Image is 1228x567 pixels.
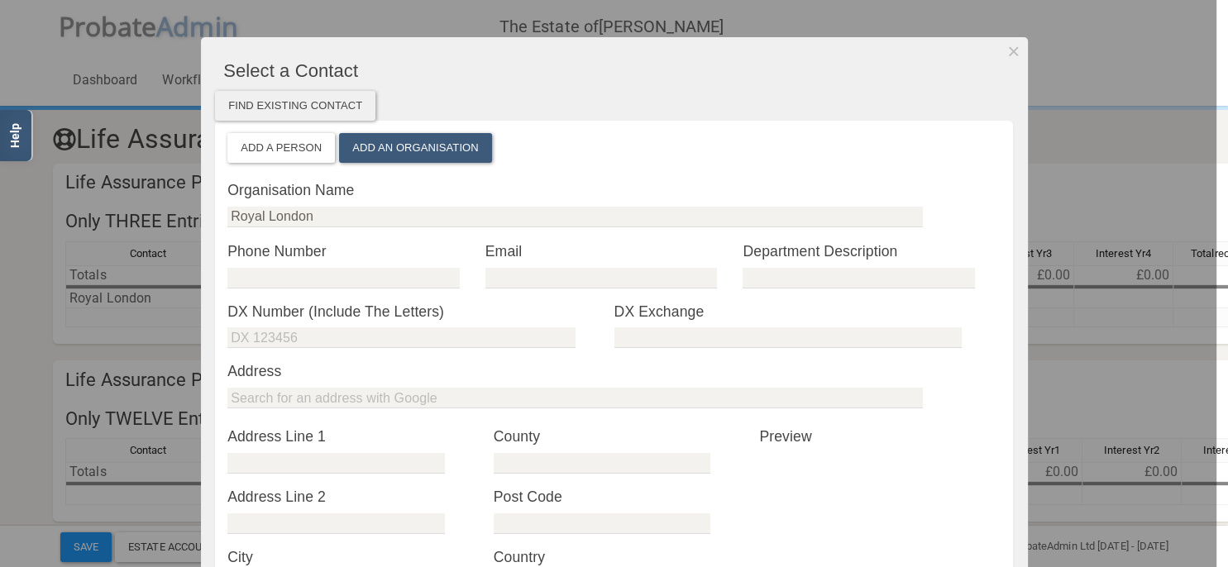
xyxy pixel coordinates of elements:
[227,133,335,163] button: Add a Person
[494,426,735,447] label: County
[339,133,492,163] button: Add an Organisation
[227,301,614,322] label: DX Number (Include The Letters)
[227,179,1001,201] label: Organisation Name
[485,241,743,262] label: Email
[743,241,1001,262] label: Department Description
[223,61,1013,81] h4: Select a Contact
[215,91,375,121] div: Find existing contact
[227,486,469,507] label: Address Line 2
[1000,37,1027,65] button: Dismiss
[614,301,1001,322] label: DX Exchange
[227,388,923,408] input: Search for an address with Google
[759,426,1001,447] p: Preview
[227,327,576,348] input: DX 123456
[227,426,469,447] label: Address Line 1
[227,360,1001,382] label: Address
[494,486,735,507] label: Post Code
[227,241,485,262] label: Phone Number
